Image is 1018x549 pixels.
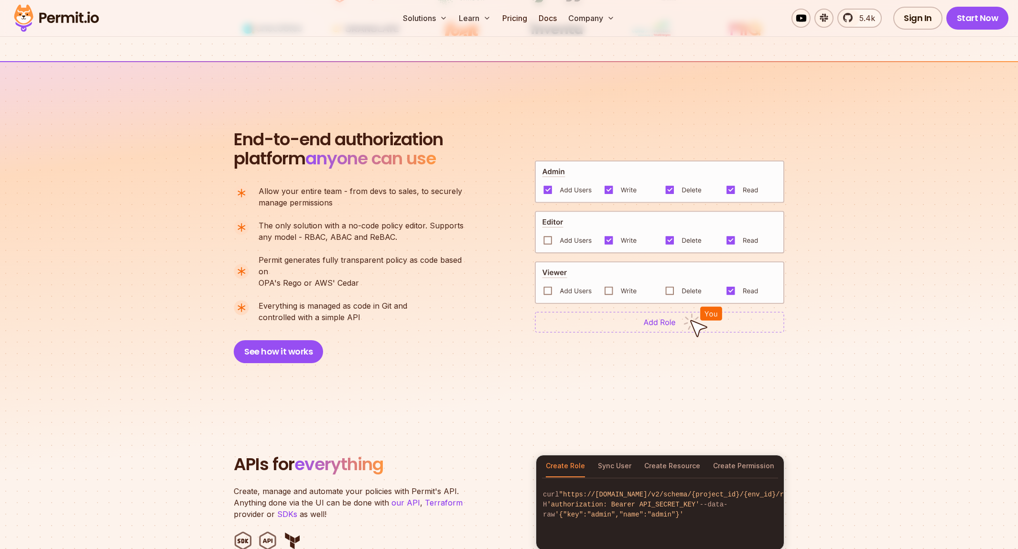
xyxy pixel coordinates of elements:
[259,300,407,312] span: Everything is managed as code in Git and
[259,185,462,197] span: Allow your entire team - from devs to sales, to securely
[714,21,778,37] img: MIQ
[854,12,875,24] span: 5.4k
[234,455,524,474] h2: APIs for
[536,482,784,527] code: curl -H --data-raw
[234,130,443,149] span: End-to-end authorization
[837,9,882,28] a: 5.4k
[546,455,585,477] button: Create Role
[10,2,103,34] img: Permit logo
[391,498,420,507] a: our API
[234,485,473,520] p: Create, manage and automate your policies with Permit's API. Anything done via the UI can be done...
[644,455,700,477] button: Create Resource
[893,7,942,30] a: Sign In
[713,455,774,477] button: Create Permission
[277,509,297,519] a: SDKs
[547,501,699,508] span: 'authorization: Bearer API_SECRET_KEY'
[598,455,631,477] button: Sync User
[259,220,464,231] span: The only solution with a no-code policy editor. Supports
[259,254,472,277] span: Permit generates fully transparent policy as code based on
[234,130,443,168] h2: platform
[564,9,618,28] button: Company
[259,300,407,323] p: controlled with a simple API
[294,452,383,476] span: everything
[555,511,683,518] span: '{"key":"admin","name":"admin"}'
[498,9,531,28] a: Pricing
[234,340,323,363] button: See how it works
[455,9,495,28] button: Learn
[259,254,472,289] p: OPA's Rego or AWS' Cedar
[425,498,463,507] a: Terraform
[559,491,804,498] span: "https://[DOMAIN_NAME]/v2/schema/{project_id}/{env_id}/roles"
[259,220,464,243] p: any model - RBAC, ABAC and ReBAC.
[259,185,462,208] p: manage permissions
[946,7,1009,30] a: Start Now
[535,9,561,28] a: Docs
[399,9,451,28] button: Solutions
[305,146,436,171] span: anyone can use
